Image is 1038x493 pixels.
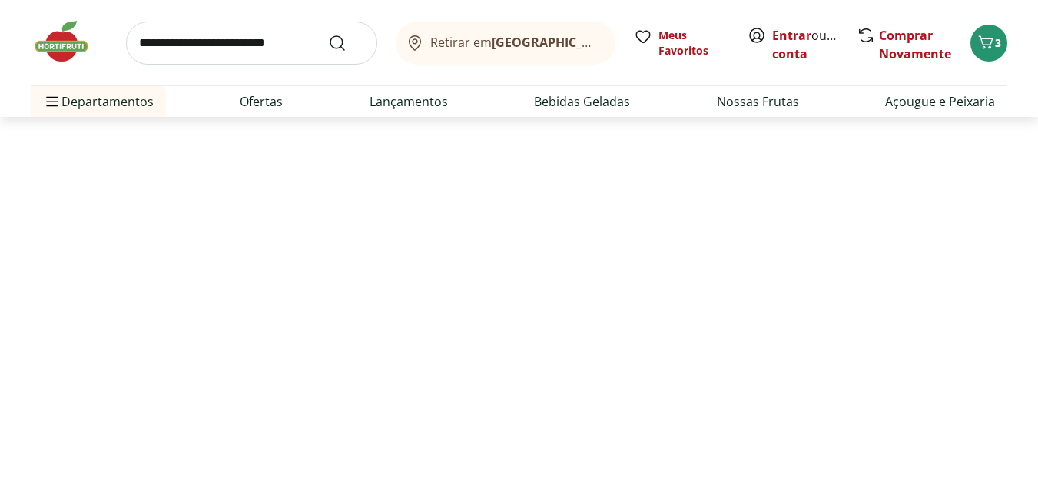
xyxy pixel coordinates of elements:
a: Meus Favoritos [634,28,729,58]
button: Submit Search [328,34,365,52]
a: Lançamentos [370,92,448,111]
a: Bebidas Geladas [534,92,630,111]
span: Departamentos [43,83,154,120]
button: Retirar em[GEOGRAPHIC_DATA]/[GEOGRAPHIC_DATA] [396,22,615,65]
a: Nossas Frutas [717,92,799,111]
b: [GEOGRAPHIC_DATA]/[GEOGRAPHIC_DATA] [492,34,751,51]
a: Comprar Novamente [879,27,951,62]
img: Hortifruti [31,18,108,65]
input: search [126,22,377,65]
button: Carrinho [970,25,1007,62]
a: Entrar [772,27,811,44]
a: Ofertas [240,92,283,111]
a: Açougue e Peixaria [885,92,995,111]
span: Retirar em [430,35,600,49]
a: Criar conta [772,27,857,62]
span: ou [772,26,841,63]
span: Meus Favoritos [658,28,729,58]
span: 3 [995,35,1001,50]
button: Menu [43,83,61,120]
